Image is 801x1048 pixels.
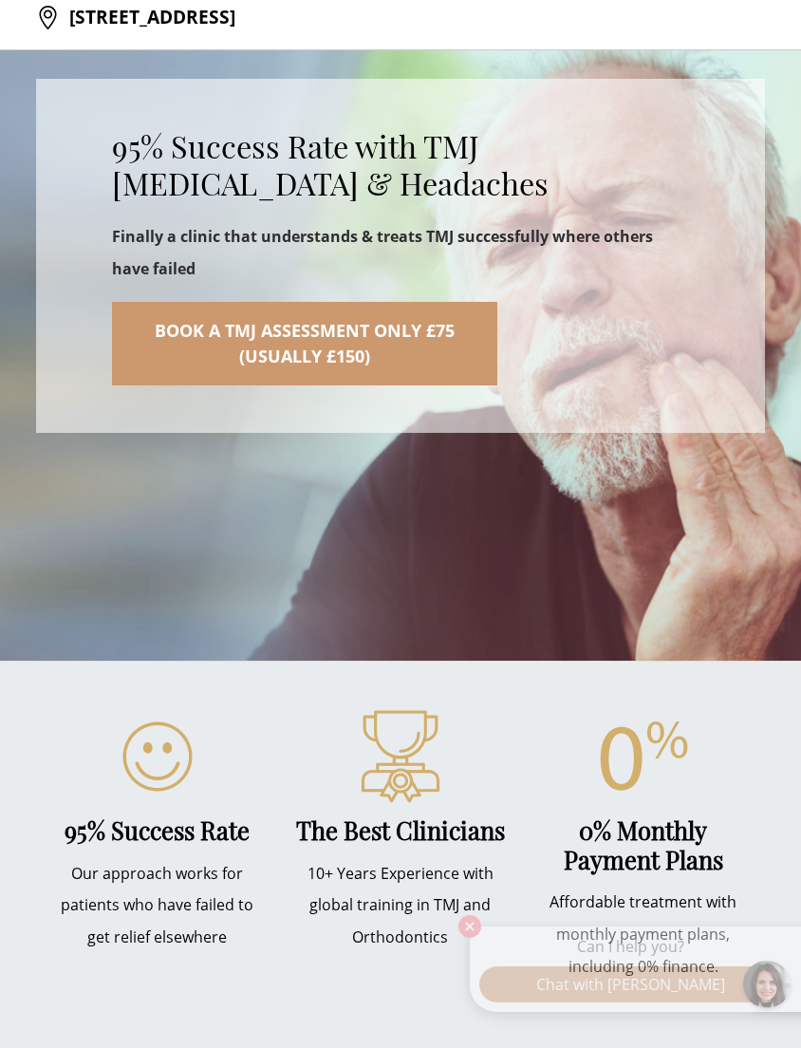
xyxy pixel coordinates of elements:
[293,858,508,954] p: 10+ Years Experience with global training in TMJ and Orthodontics
[293,815,508,845] h4: The Best Clinicians
[536,815,751,874] h4: 0% Monthly Payment Plans
[112,226,653,279] strong: Finally a clinic that understands & treats TMJ successfully where others have failed
[50,858,265,954] p: Our approach works for patients who have failed to get relief elsewhere
[112,128,689,202] h2: 95% Success Rate with TMJ [MEDICAL_DATA] & Headaches
[50,815,265,845] h4: 95% Success Rate
[112,302,497,385] a: Book a TMJ Assessment Only £75(Usually £150)
[536,887,751,982] p: Affordable treatment with monthly payment plans, including 0% finance.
